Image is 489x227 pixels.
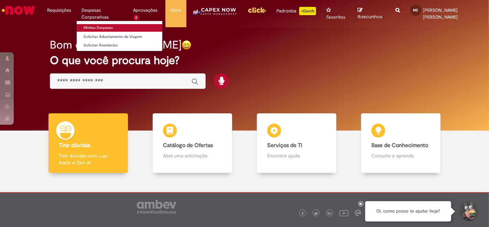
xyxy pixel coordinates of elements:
[371,142,428,149] b: Base de Conhecimento
[248,5,266,15] img: click_logo_yellow_360x200.png
[163,152,222,159] p: Abra uma solicitação
[244,113,349,173] a: Serviços de TI Encontre ajuda
[47,7,71,14] span: Requisições
[349,113,453,173] a: Base de Conhecimento Consulte e aprenda
[267,152,326,159] p: Encontre ajuda
[326,14,345,21] span: Favoritos
[458,201,479,222] button: Iniciar Conversa de Suporte
[133,15,139,21] span: 3
[413,8,418,12] span: ME
[299,7,316,15] p: +GenAi
[59,142,90,149] b: Tirar dúvidas
[77,42,162,49] a: Solicitar Reembolso
[358,7,385,20] a: Rascunhos
[301,212,304,215] img: logo_footer_facebook.png
[140,113,244,173] a: Catálogo de Ofertas Abra uma solicitação
[365,201,451,221] div: Oi, como posso te ajudar hoje?
[36,113,140,173] a: Tirar dúvidas Tirar dúvidas com Lupi Assist e Gen Ai
[267,142,302,149] b: Serviços de TI
[182,40,192,50] img: happy-face.png
[59,152,118,166] p: Tirar dúvidas com Lupi Assist e Gen Ai
[137,200,176,214] img: logo_footer_ambev_rotulo_gray.png
[276,7,316,15] div: Padroniza
[77,24,162,32] a: Minhas Despesas
[1,3,36,17] img: ServiceNow
[328,211,331,216] img: logo_footer_linkedin.png
[76,21,163,51] ul: Despesas Corporativas
[371,152,430,159] p: Consulte e aprenda
[192,7,237,21] img: CapexLogo5.png
[358,13,382,20] span: Rascunhos
[171,7,181,14] span: More
[81,7,123,21] span: Despesas Corporativas
[50,54,439,66] h2: O que você procura hoje?
[423,7,458,20] span: [PERSON_NAME] [PERSON_NAME]
[77,33,162,41] a: Solicitar Adiantamento de Viagem
[314,212,318,215] img: logo_footer_twitter.png
[50,39,182,51] h2: Bom dia, [PERSON_NAME]
[133,7,158,14] span: Aprovações
[163,142,213,149] b: Catálogo de Ofertas
[339,208,348,217] img: logo_footer_youtube.png
[355,210,361,216] img: logo_footer_workplace.png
